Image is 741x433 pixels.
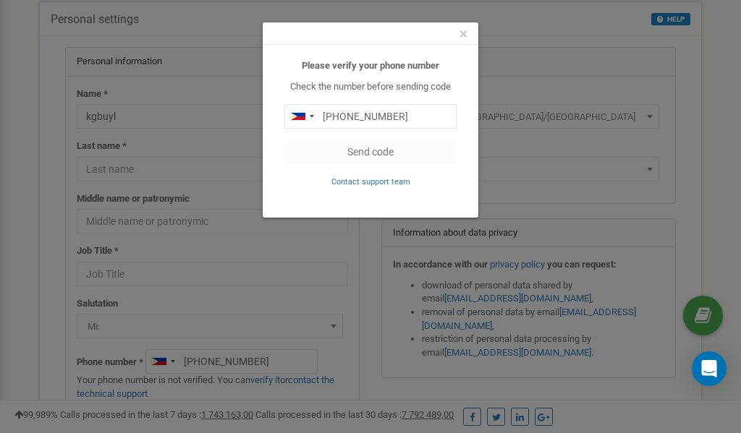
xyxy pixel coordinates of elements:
[331,176,410,187] a: Contact support team
[302,60,439,71] b: Please verify your phone number
[692,351,727,386] div: Open Intercom Messenger
[460,25,467,43] span: ×
[460,27,467,42] button: Close
[284,80,457,94] p: Check the number before sending code
[284,104,457,129] input: 0905 123 4567
[285,105,318,128] div: Telephone country code
[284,140,457,164] button: Send code
[331,177,410,187] small: Contact support team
